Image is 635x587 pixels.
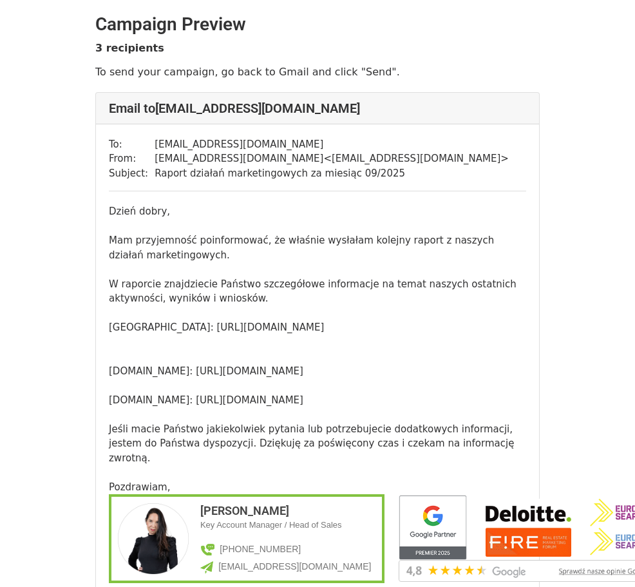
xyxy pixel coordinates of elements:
a: [PHONE_NUMBER] [220,544,301,554]
td: Subject: [109,166,155,181]
h2: [PERSON_NAME] [200,504,382,518]
strong: 3 recipients [95,42,164,54]
a: [EMAIL_ADDRESS][DOMAIN_NAME] [218,561,371,572]
div: Dzień dobry, Mam przyjemność poinformować, że właśnie wysłałam kolejny raport z naszych działań m... [109,204,526,465]
img: ... [200,561,213,573]
td: To: [109,137,155,152]
span: Key Account Manager / Head of Sales [200,520,342,530]
div: Pozdrawiam, [109,480,526,495]
td: Raport działań marketingowych za miesiąc 09/2025 [155,166,509,181]
img: ... [118,497,189,581]
img: ... [399,496,467,560]
p: To send your campaign, go back to Gmail and click "Send". [95,65,540,79]
img: ... [200,543,214,555]
td: [EMAIL_ADDRESS][DOMAIN_NAME] < [EMAIL_ADDRESS][DOMAIN_NAME] > [155,151,509,166]
td: [EMAIL_ADDRESS][DOMAIN_NAME] [155,137,509,152]
h4: Email to [EMAIL_ADDRESS][DOMAIN_NAME] [109,101,526,116]
img: ... [486,499,571,557]
h2: Campaign Preview [95,14,540,35]
td: From: [109,151,155,166]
